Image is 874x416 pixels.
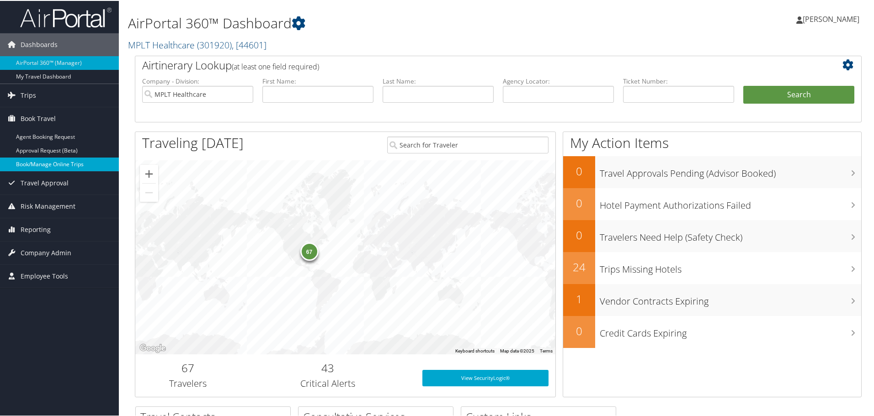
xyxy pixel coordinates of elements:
[232,38,266,50] span: , [ 44601 ]
[247,359,409,375] h2: 43
[500,348,534,353] span: Map data ©2025
[232,61,319,71] span: (at least one field required)
[563,163,595,178] h2: 0
[563,195,595,210] h2: 0
[563,226,595,242] h2: 0
[21,241,71,263] span: Company Admin
[142,132,244,152] h1: Traveling [DATE]
[140,164,158,182] button: Zoom in
[21,264,68,287] span: Employee Tools
[563,251,861,283] a: 24Trips Missing Hotels
[140,183,158,201] button: Zoom out
[803,13,859,23] span: [PERSON_NAME]
[21,83,36,106] span: Trips
[600,321,861,339] h3: Credit Cards Expiring
[540,348,553,353] a: Terms (opens in new tab)
[197,38,232,50] span: ( 301920 )
[563,315,861,347] a: 0Credit Cards Expiring
[563,132,861,152] h1: My Action Items
[138,342,168,353] img: Google
[563,290,595,306] h2: 1
[600,258,861,275] h3: Trips Missing Hotels
[600,162,861,179] h3: Travel Approvals Pending (Advisor Booked)
[563,219,861,251] a: 0Travelers Need Help (Safety Check)
[142,57,794,72] h2: Airtinerary Lookup
[600,290,861,307] h3: Vendor Contracts Expiring
[600,194,861,211] h3: Hotel Payment Authorizations Failed
[21,217,51,240] span: Reporting
[247,376,409,389] h3: Critical Alerts
[21,171,69,194] span: Travel Approval
[262,76,373,85] label: First Name:
[563,258,595,274] h2: 24
[563,283,861,315] a: 1Vendor Contracts Expiring
[743,85,854,103] button: Search
[142,359,234,375] h2: 67
[142,76,253,85] label: Company - Division:
[21,194,75,217] span: Risk Management
[623,76,734,85] label: Ticket Number:
[21,106,56,129] span: Book Travel
[20,6,112,27] img: airportal-logo.png
[300,242,318,260] div: 67
[387,136,549,153] input: Search for Traveler
[142,376,234,389] h3: Travelers
[563,187,861,219] a: 0Hotel Payment Authorizations Failed
[503,76,614,85] label: Agency Locator:
[600,226,861,243] h3: Travelers Need Help (Safety Check)
[563,322,595,338] h2: 0
[128,38,266,50] a: MPLT Healthcare
[563,155,861,187] a: 0Travel Approvals Pending (Advisor Booked)
[422,369,549,385] a: View SecurityLogic®
[138,342,168,353] a: Open this area in Google Maps (opens a new window)
[796,5,869,32] a: [PERSON_NAME]
[455,347,495,353] button: Keyboard shortcuts
[128,13,622,32] h1: AirPortal 360™ Dashboard
[383,76,494,85] label: Last Name:
[21,32,58,55] span: Dashboards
